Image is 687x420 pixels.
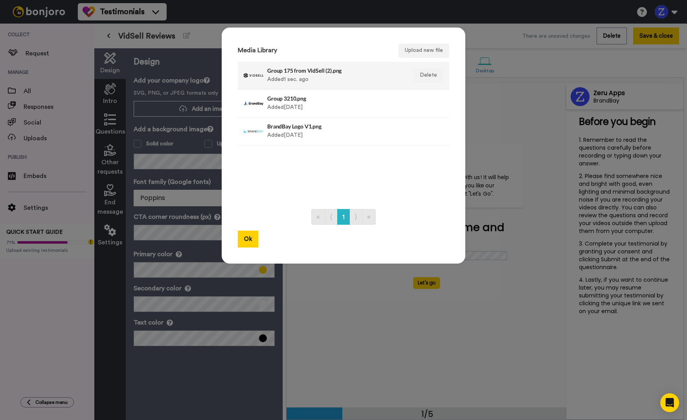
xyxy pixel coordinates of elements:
[238,231,258,248] button: Ok
[362,209,376,225] a: Go to last page
[399,44,449,58] button: Upload new file
[349,209,362,225] a: Go to next page
[660,393,679,412] div: Open Intercom Messenger
[267,95,403,101] h4: Group 3210.png
[267,121,403,141] div: Added [DATE]
[267,68,403,73] h4: Group 175 from VidSell (2).png
[238,47,277,54] h3: Media Library
[267,94,403,113] div: Added [DATE]
[413,68,443,83] button: Delete
[311,209,325,225] a: Go to first page
[325,209,338,225] a: Go to previous page
[337,209,350,225] a: Go to page number 1
[267,123,403,129] h4: BrandBay Logo V1.png
[267,66,403,85] div: Added 1 sec. ago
